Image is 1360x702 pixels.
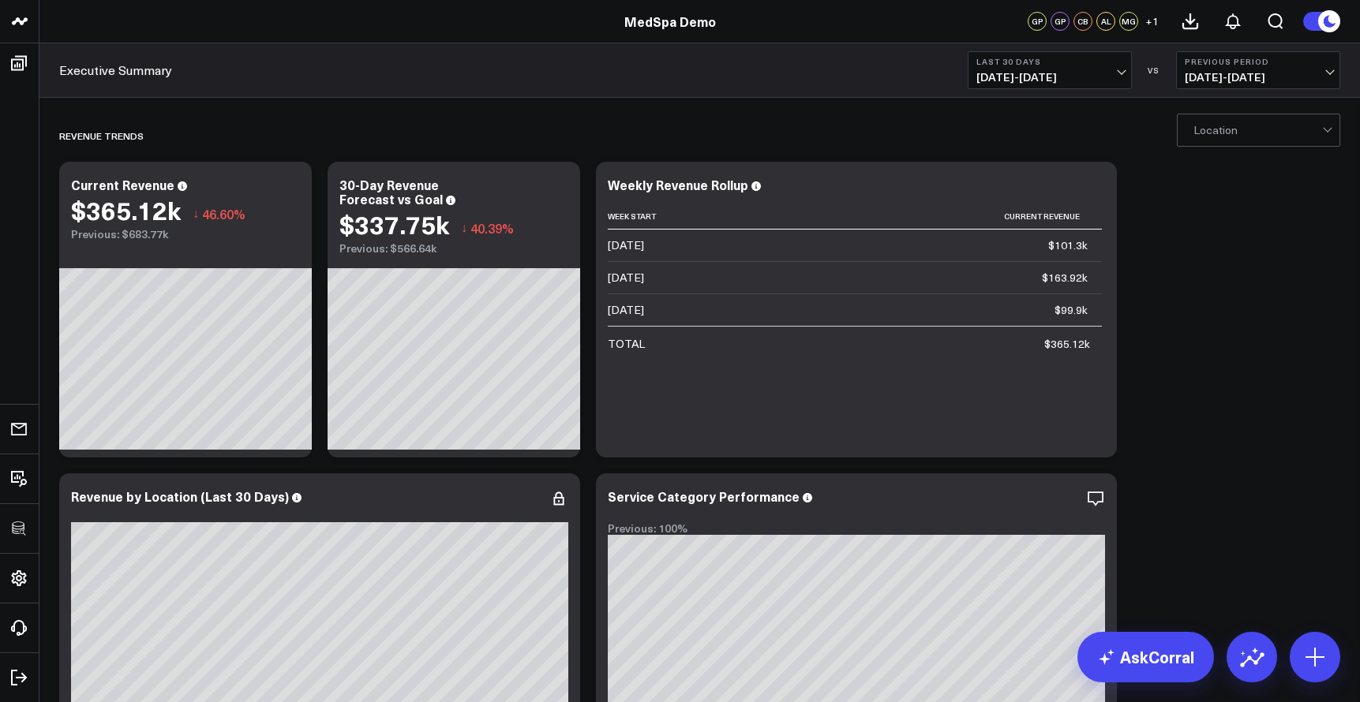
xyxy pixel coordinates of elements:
span: ↓ [193,204,199,224]
div: CB [1073,12,1092,31]
div: [DATE] [608,270,644,286]
b: Previous Period [1185,57,1332,66]
span: 46.60% [202,205,245,222]
div: $337.75k [339,210,449,238]
b: Last 30 Days [976,57,1123,66]
th: Current Revenue [766,204,1102,230]
div: TOTAL [608,336,645,352]
div: 30-Day Revenue Forecast vs Goal [339,176,443,207]
div: Previous: $566.64k [339,242,568,255]
span: ↓ [461,218,467,238]
div: [DATE] [608,237,644,253]
div: REVENUE TRENDS [59,118,144,154]
button: Previous Period[DATE]-[DATE] [1176,51,1340,89]
div: $99.9k [1055,302,1088,318]
div: AL [1096,12,1115,31]
div: MG [1119,12,1138,31]
div: GP [1028,12,1047,31]
span: [DATE] - [DATE] [1185,71,1332,84]
div: Current Revenue [71,176,174,193]
span: + 1 [1145,16,1159,27]
div: [DATE] [608,302,644,318]
a: MedSpa Demo [624,13,716,30]
span: 40.39% [470,219,514,237]
div: $365.12k [1044,336,1090,352]
button: Last 30 Days[DATE]-[DATE] [968,51,1132,89]
div: Previous: $683.77k [71,228,300,241]
div: VS [1140,65,1168,75]
span: [DATE] - [DATE] [976,71,1123,84]
div: Previous: 100% [608,522,1105,535]
div: $101.3k [1048,237,1088,253]
div: GP [1051,12,1070,31]
div: $163.92k [1042,270,1088,286]
button: +1 [1142,12,1161,31]
div: Weekly Revenue Rollup [608,176,748,193]
div: Service Category Performance [608,487,800,505]
div: $365.12k [71,196,181,224]
a: AskCorral [1077,632,1214,682]
a: Executive Summary [59,62,172,79]
th: Week Start [608,204,766,230]
div: Revenue by Location (Last 30 Days) [71,487,289,505]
